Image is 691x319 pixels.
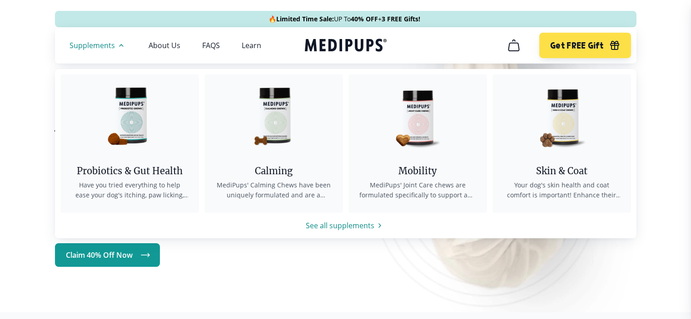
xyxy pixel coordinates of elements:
span: 🔥 UP To + [268,15,420,24]
span: Get FREE Gift [550,40,603,51]
a: Skin & Coat Chews - MedipupsSkin & CoatYour dog's skin health and coat comfort is important! Enha... [492,74,631,213]
a: Medipups [305,37,387,55]
div: Mobility [359,165,476,177]
a: Learn [242,41,261,50]
a: About Us [149,41,180,50]
img: Joint Care Chews - Medipups [377,74,458,156]
a: FAQS [202,41,220,50]
img: Probiotic Dog Chews - Medipups [89,74,170,156]
a: See all supplements [55,220,636,231]
div: Calming [215,165,332,177]
span: Have you tried everything to help ease your dog's itching, paw licking, and head shaking? Chances... [71,180,188,200]
span: MediPups' Joint Care chews are formulated specifically to support and assist your dog’s joints so... [359,180,476,200]
div: Skin & Coat [503,165,620,177]
a: Claim 40% Off Now [55,243,160,267]
span: Supplements [70,41,115,50]
img: Calming Chews - Medipups [233,74,314,156]
div: Probiotics & Gut Health [71,165,188,177]
img: Skin & Coat Chews - Medipups [521,74,602,156]
a: Calming Chews - MedipupsCalmingMediPups' Calming Chews have been uniquely formulated and are a be... [204,74,343,213]
a: Joint Care Chews - MedipupsMobilityMediPups' Joint Care chews are formulated specifically to supp... [348,74,487,213]
button: Supplements [70,40,127,51]
button: Get FREE Gift [539,33,631,58]
span: MediPups' Calming Chews have been uniquely formulated and are a bespoke formula for your dogs, on... [215,180,332,200]
span: Your dog's skin health and coat comfort is important! Enhance their skin and coat with our tasty ... [503,180,620,200]
button: cart [503,34,525,56]
a: Probiotic Dog Chews - MedipupsProbiotics & Gut HealthHave you tried everything to help ease your ... [60,74,199,213]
